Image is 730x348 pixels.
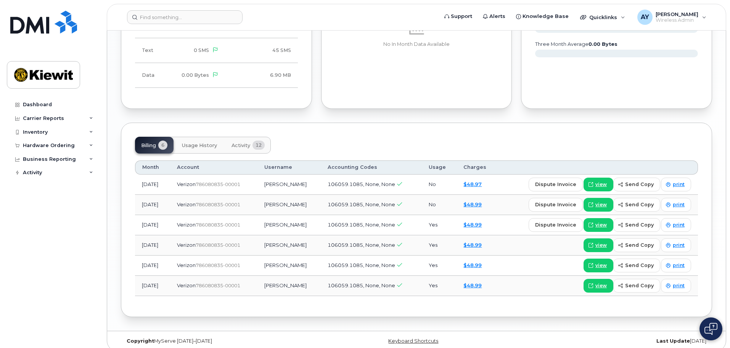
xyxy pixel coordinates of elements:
[535,221,576,228] span: dispute invoice
[321,160,421,174] th: Accounting Codes
[595,181,607,188] span: view
[704,323,717,335] img: Open chat
[613,178,660,191] button: send copy
[523,13,569,20] span: Knowledge Base
[135,276,170,296] td: [DATE]
[257,215,321,235] td: [PERSON_NAME]
[135,235,170,256] td: [DATE]
[135,195,170,215] td: [DATE]
[584,238,613,252] a: view
[257,256,321,276] td: [PERSON_NAME]
[595,222,607,228] span: view
[535,201,576,208] span: dispute invoice
[451,13,472,20] span: Support
[257,235,321,256] td: [PERSON_NAME]
[177,282,196,288] span: Verizon
[478,9,511,24] a: Alerts
[422,235,457,256] td: Yes
[439,9,478,24] a: Support
[257,175,321,195] td: [PERSON_NAME]
[529,198,583,212] button: dispute invoice
[656,338,690,344] strong: Last Update
[463,201,482,207] a: $48.99
[127,338,154,344] strong: Copyright
[196,202,240,207] span: 786080835-00001
[196,181,240,187] span: 786080835-00001
[595,242,607,249] span: view
[463,242,482,248] a: $48.99
[584,218,613,232] a: view
[422,215,457,235] td: Yes
[613,238,660,252] button: send copy
[135,256,170,276] td: [DATE]
[127,10,243,24] input: Find something...
[257,160,321,174] th: Username
[328,282,395,288] span: 106059.1085, None, None
[422,195,457,215] td: No
[535,181,576,188] span: dispute invoice
[625,262,654,269] span: send copy
[196,262,240,268] span: 786080835-00001
[328,181,395,187] span: 106059.1085, None, None
[632,10,712,25] div: Andrew Yee
[511,9,574,24] a: Knowledge Base
[135,175,170,195] td: [DATE]
[673,222,685,228] span: print
[135,63,167,88] td: Data
[257,195,321,215] td: [PERSON_NAME]
[673,201,685,208] span: print
[182,142,217,149] span: Usage History
[625,282,654,289] span: send copy
[589,14,617,20] span: Quicklinks
[661,279,691,293] a: print
[177,181,196,187] span: Verizon
[328,262,395,268] span: 106059.1085, None, None
[673,262,685,269] span: print
[328,201,395,207] span: 106059.1085, None, None
[328,222,395,228] span: 106059.1085, None, None
[641,13,649,22] span: AY
[177,222,196,228] span: Verizon
[529,218,583,232] button: dispute invoice
[335,41,498,48] p: No In Month Data Available
[121,338,318,344] div: MyServe [DATE]–[DATE]
[422,175,457,195] td: No
[613,279,660,293] button: send copy
[656,17,698,23] span: Wireless Admin
[225,63,297,88] td: 6.90 MB
[661,218,691,232] a: print
[463,282,482,288] a: $48.99
[625,181,654,188] span: send copy
[194,47,209,53] span: 0 SMS
[661,178,691,191] a: print
[225,38,297,63] td: 45 SMS
[529,178,583,191] button: dispute invoice
[535,41,617,47] text: three month average
[457,160,498,174] th: Charges
[463,181,482,187] a: $48.97
[661,238,691,252] a: print
[595,282,607,289] span: view
[252,141,265,150] span: 12
[422,160,457,174] th: Usage
[489,13,505,20] span: Alerts
[656,11,698,17] span: [PERSON_NAME]
[613,198,660,212] button: send copy
[625,241,654,249] span: send copy
[584,259,613,272] a: view
[177,201,196,207] span: Verizon
[584,178,613,191] a: view
[422,276,457,296] td: Yes
[613,259,660,272] button: send copy
[232,142,250,149] span: Activity
[575,10,630,25] div: Quicklinks
[595,262,607,269] span: view
[257,276,321,296] td: [PERSON_NAME]
[661,198,691,212] a: print
[625,201,654,208] span: send copy
[589,41,617,47] tspan: 0.00 Bytes
[170,160,257,174] th: Account
[584,279,613,293] a: view
[595,201,607,208] span: view
[388,338,438,344] a: Keyboard Shortcuts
